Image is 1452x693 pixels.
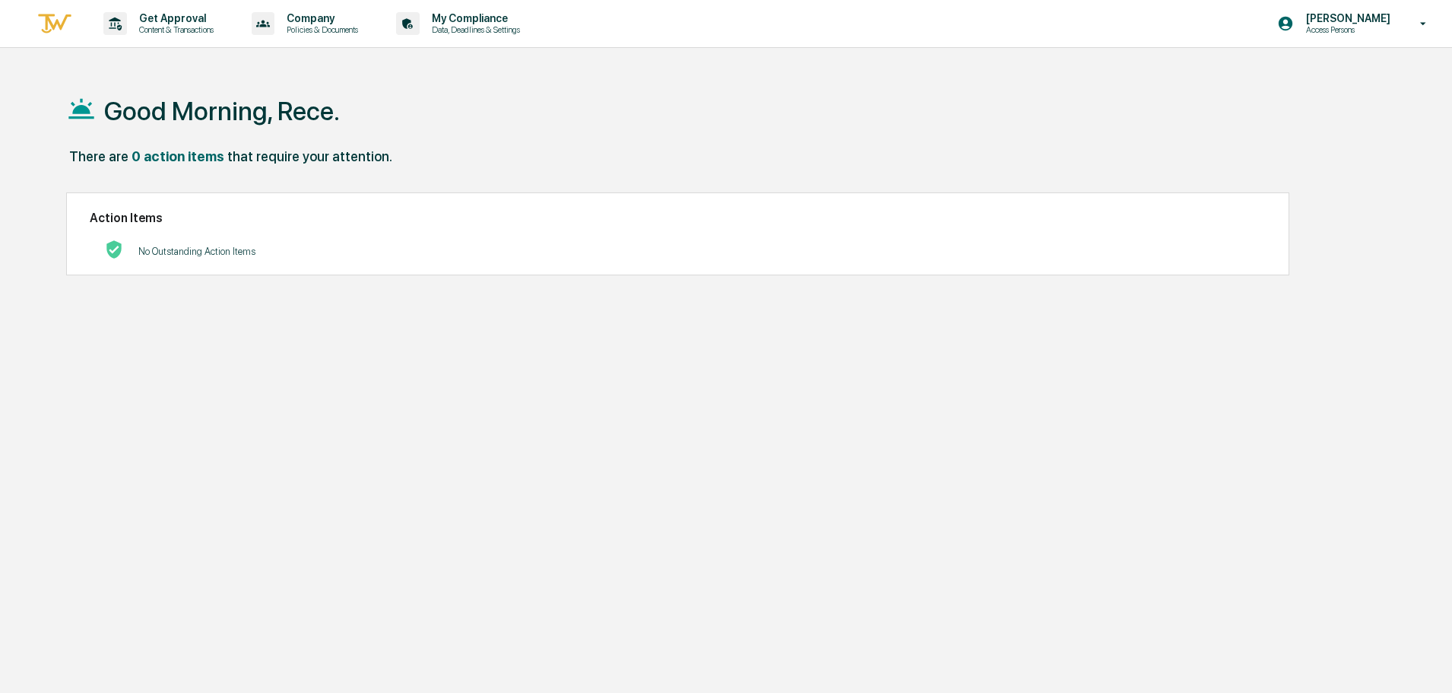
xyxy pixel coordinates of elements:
p: [PERSON_NAME] [1294,12,1398,24]
p: My Compliance [420,12,528,24]
p: Access Persons [1294,24,1398,35]
p: Company [274,12,366,24]
h1: Good Morning, Rece. [104,96,340,126]
p: Content & Transactions [127,24,221,35]
img: No Actions logo [105,240,123,259]
p: Data, Deadlines & Settings [420,24,528,35]
p: No Outstanding Action Items [138,246,255,257]
div: that require your attention. [227,148,392,164]
p: Get Approval [127,12,221,24]
div: There are [69,148,128,164]
h2: Action Items [90,211,1266,225]
p: Policies & Documents [274,24,366,35]
div: 0 action items [132,148,224,164]
img: logo [36,11,73,37]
